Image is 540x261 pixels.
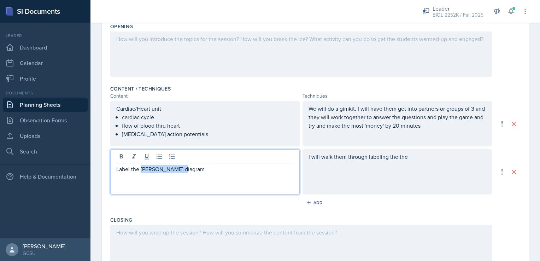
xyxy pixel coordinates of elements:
[122,121,294,130] p: flow of blood thru heart
[110,23,133,30] label: Opening
[3,90,88,96] div: Documents
[3,129,88,143] a: Uploads
[122,113,294,121] p: cardiac cycle
[116,165,294,173] p: Label the [PERSON_NAME] diagram
[110,216,132,224] label: Closing
[3,169,88,184] div: Help & Documentation
[308,200,323,205] div: Add
[3,144,88,158] a: Search
[3,71,88,86] a: Profile
[433,11,483,19] div: BIOL 2252K / Fall 2025
[3,113,88,127] a: Observation Forms
[304,197,327,208] button: Add
[3,40,88,54] a: Dashboard
[3,33,88,39] div: Leader
[23,250,65,257] div: GCSU
[110,92,300,100] div: Content
[110,85,171,92] label: Content / Techniques
[303,92,492,100] div: Techniques
[309,152,486,161] p: I will walk them through labeling the the
[309,104,486,130] p: We will do a gimkit. I will have them get into partners or groups of 3 and they will work togethe...
[23,243,65,250] div: [PERSON_NAME]
[116,104,294,113] p: Cardiac/Heart unit
[433,4,483,13] div: Leader
[3,98,88,112] a: Planning Sheets
[122,130,294,138] p: [MEDICAL_DATA] action potentials
[3,56,88,70] a: Calendar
